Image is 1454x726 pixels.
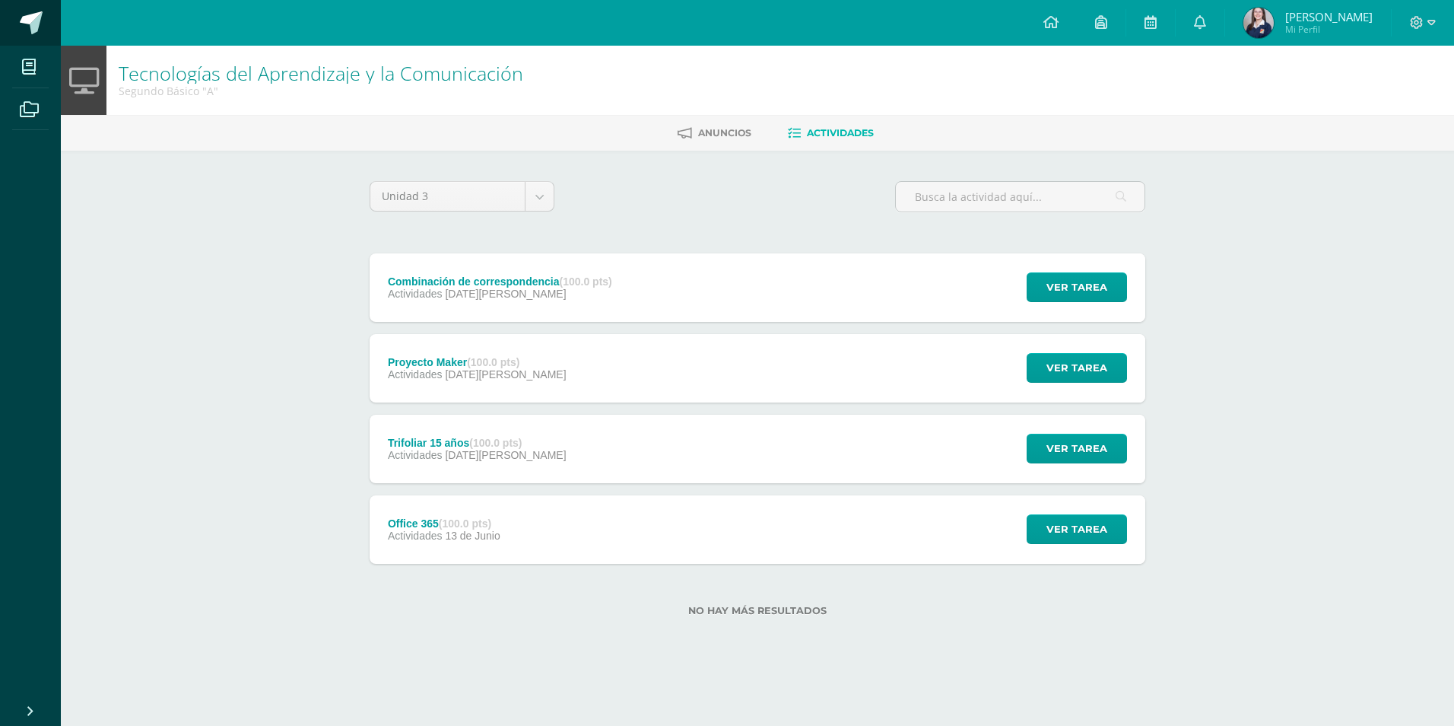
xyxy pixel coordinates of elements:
[119,62,523,84] h1: Tecnologías del Aprendizaje y la Comunicación
[445,449,566,461] span: [DATE][PERSON_NAME]
[1046,435,1107,463] span: Ver tarea
[388,275,612,288] div: Combinación de correspondencia
[467,356,519,368] strong: (100.0 pts)
[788,121,874,145] a: Actividades
[388,356,567,368] div: Proyecto Maker
[1046,354,1107,382] span: Ver tarea
[388,530,443,542] span: Actividades
[1243,8,1274,38] img: 9f91c123f557900688947e0739fa7124.png
[445,288,566,300] span: [DATE][PERSON_NAME]
[1285,9,1373,24] span: [PERSON_NAME]
[388,368,443,381] span: Actividades
[807,127,874,139] span: Actividades
[896,182,1144,212] input: Busca la actividad aquí...
[382,182,513,211] span: Unidad 3
[370,605,1145,616] label: No hay más resultados
[1285,23,1373,36] span: Mi Perfil
[388,437,567,449] div: Trifoliar 15 años
[445,530,500,542] span: 13 de Junio
[388,288,443,300] span: Actividades
[1027,272,1127,302] button: Ver tarea
[560,275,612,288] strong: (100.0 pts)
[698,127,751,139] span: Anuncios
[678,121,751,145] a: Anuncios
[1046,273,1107,301] span: Ver tarea
[439,517,491,530] strong: (100.0 pts)
[388,517,500,530] div: Office 365
[119,60,523,86] a: Tecnologías del Aprendizaje y la Comunicación
[370,182,554,211] a: Unidad 3
[1046,515,1107,543] span: Ver tarea
[445,368,566,381] span: [DATE][PERSON_NAME]
[469,437,522,449] strong: (100.0 pts)
[1027,514,1127,544] button: Ver tarea
[119,84,523,98] div: Segundo Básico 'A'
[1027,353,1127,383] button: Ver tarea
[1027,434,1127,463] button: Ver tarea
[388,449,443,461] span: Actividades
